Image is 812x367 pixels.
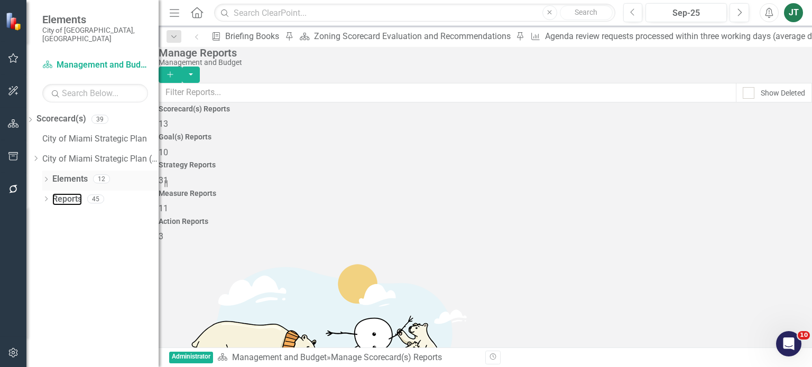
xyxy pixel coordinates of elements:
[42,13,148,26] span: Elements
[649,7,723,20] div: Sep-25
[87,194,104,203] div: 45
[42,26,148,43] small: City of [GEOGRAPHIC_DATA], [GEOGRAPHIC_DATA]
[52,193,82,205] a: Reports
[217,352,477,364] div: » Manage Scorecard(s) Reports
[169,352,213,364] span: Administrator
[159,47,807,59] div: Manage Reports
[214,4,615,22] input: Search ClearPoint...
[159,105,812,113] h4: Scorecard(s) Reports
[93,175,110,184] div: 12
[159,133,812,141] h4: Goal(s) Reports
[52,173,88,185] a: Elements
[42,133,159,145] a: City of Miami Strategic Plan
[225,30,282,43] div: Briefing Books
[159,190,812,197] h4: Measure Reports
[208,30,282,43] a: Briefing Books
[91,115,108,124] div: 39
[159,83,736,102] input: Filter Reports...
[159,161,812,169] h4: Strategy Reports
[314,30,513,43] div: Zoning Scorecard Evaluation and Recommendations
[776,331,801,356] iframe: Intercom live chat
[42,59,148,71] a: Management and Budget
[798,331,810,340] span: 10
[296,30,513,43] a: Zoning Scorecard Evaluation and Recommendations
[159,59,807,67] div: Management and Budget
[36,113,86,125] a: Scorecard(s)
[560,5,613,20] button: Search
[761,88,805,98] div: Show Deleted
[42,153,159,165] a: City of Miami Strategic Plan (NEW)
[159,218,812,225] h4: Action Reports
[784,3,803,22] button: JT
[575,8,597,16] span: Search
[232,352,327,362] a: Management and Budget
[645,3,727,22] button: Sep-25
[5,12,24,30] img: ClearPoint Strategy
[42,84,148,102] input: Search Below...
